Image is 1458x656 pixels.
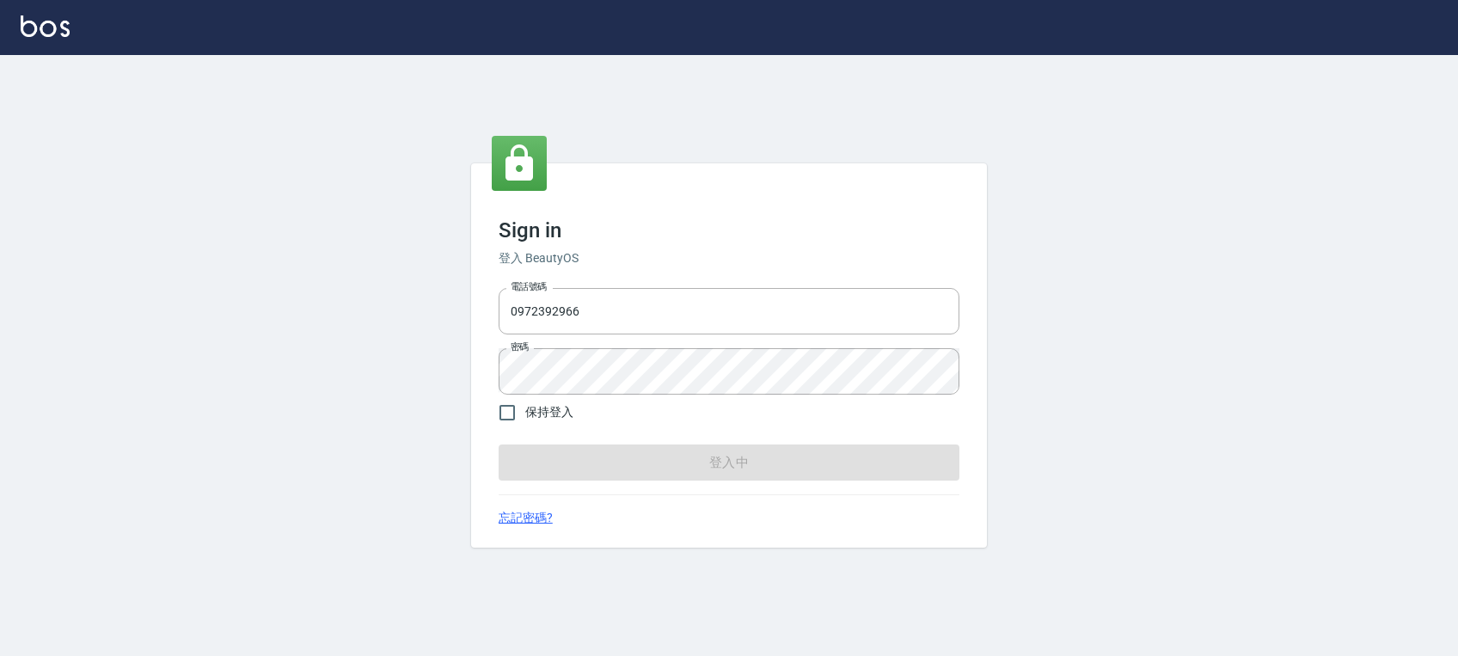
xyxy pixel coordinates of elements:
a: 忘記密碼? [499,509,553,527]
label: 密碼 [511,340,529,353]
h3: Sign in [499,218,959,242]
label: 電話號碼 [511,280,547,293]
img: Logo [21,15,70,37]
h6: 登入 BeautyOS [499,249,959,267]
span: 保持登入 [525,403,573,421]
